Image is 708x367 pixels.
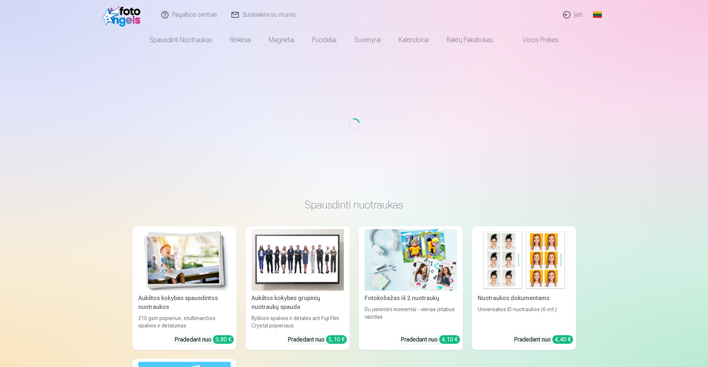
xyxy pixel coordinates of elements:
[138,198,570,211] h3: Spausdinti nuotraukas
[102,3,145,27] img: /fa2
[439,335,460,344] div: 4,10 €
[213,335,234,344] div: 3,80 €
[260,30,303,50] a: Magnetai
[359,226,463,350] a: Fotokoliažas iš 2 nuotraukųFotokoliažas iš 2 nuotraukųDu įsimintini momentai - vienas įstabus vai...
[401,335,460,344] div: Pradedant nuo
[221,30,260,50] a: Rinkiniai
[288,335,347,344] div: Pradedant nuo
[472,226,576,350] a: Nuotraukos dokumentamsNuotraukos dokumentamsUniversalios ID nuotraukos (6 vnt.)Pradedant nuo 4,40 €
[248,315,347,329] div: Ryškios spalvos ir detalės ant Fuji Film Crystal popieriaus
[478,229,570,291] img: Nuotraukos dokumentams
[245,226,350,350] a: Aukštos kokybės grupinių nuotraukų spaudaAukštos kokybės grupinių nuotraukų spaudaRyškios spalvos...
[248,294,347,312] div: Aukštos kokybės grupinių nuotraukų spauda
[251,229,344,291] img: Aukštos kokybės grupinių nuotraukų spauda
[438,30,502,50] a: Raktų pakabukas
[345,30,390,50] a: Suvenyrai
[362,294,460,303] div: Fotokoliažas iš 2 nuotraukų
[135,315,234,329] div: 210 gsm popierius, stulbinančios spalvos ir detalumas
[135,294,234,312] div: Aukštos kokybės spausdintos nuotraukos
[138,229,231,291] img: Aukštos kokybės spausdintos nuotraukos
[502,30,568,50] a: Visos prekės
[326,335,347,344] div: 5,10 €
[132,226,237,350] a: Aukštos kokybės spausdintos nuotraukos Aukštos kokybės spausdintos nuotraukos210 gsm popierius, s...
[475,294,573,303] div: Nuotraukos dokumentams
[475,306,573,329] div: Universalios ID nuotraukos (6 vnt.)
[390,30,438,50] a: Kalendoriai
[362,306,460,329] div: Du įsimintini momentai - vienas įstabus vaizdas
[140,30,221,50] a: Spausdinti nuotraukas
[365,229,457,291] img: Fotokoliažas iš 2 nuotraukų
[303,30,345,50] a: Puodeliai
[552,335,573,344] div: 4,40 €
[175,335,234,344] div: Pradedant nuo
[514,335,573,344] div: Pradedant nuo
